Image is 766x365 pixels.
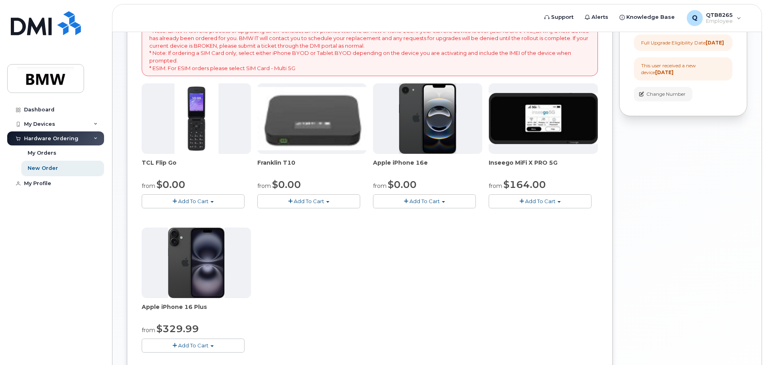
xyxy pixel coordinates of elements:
small: from [142,327,155,334]
span: Employee [706,18,733,24]
img: cut_small_inseego_5G.jpg [489,93,598,144]
img: t10.jpg [257,87,367,150]
span: $0.00 [156,179,185,190]
img: TCL_FLIP_MODE.jpg [174,83,219,154]
div: Full Upgrade Eligibility Date [641,39,724,46]
div: QTB8265 [681,10,747,26]
span: Add To Cart [525,198,555,204]
small: from [142,182,155,190]
span: Support [551,13,573,21]
img: iphone16e.png [399,83,457,154]
span: $0.00 [272,179,301,190]
span: Add To Cart [409,198,440,204]
strong: [DATE] [655,69,674,75]
small: from [489,182,502,190]
strong: [DATE] [706,40,724,46]
span: Add To Cart [178,198,209,204]
span: $164.00 [503,179,546,190]
div: Inseego MiFi X PRO 5G [489,159,598,175]
p: * Note: BMW IT is in the process of upgrading all off-contract BMW phones with the all-new iPhone... [149,27,590,72]
span: $0.00 [388,179,417,190]
span: Change Number [646,91,686,98]
button: Add To Cart [257,194,360,208]
button: Add To Cart [373,194,476,208]
span: Alerts [592,13,608,21]
span: $329.99 [156,323,199,335]
span: Q [692,13,698,23]
button: Add To Cart [142,194,245,208]
div: Apple iPhone 16e [373,159,482,175]
span: Add To Cart [178,342,209,349]
iframe: Messenger Launcher [731,330,760,359]
span: QTB8265 [706,12,733,18]
small: from [373,182,387,190]
a: Support [539,9,579,25]
span: Knowledge Base [626,13,675,21]
small: from [257,182,271,190]
a: Knowledge Base [614,9,680,25]
img: iphone_16_plus.png [168,228,225,298]
button: Change Number [634,87,692,101]
div: Apple iPhone 16 Plus [142,303,251,319]
span: Add To Cart [294,198,324,204]
a: Alerts [579,9,614,25]
div: Franklin T10 [257,159,367,175]
button: Add To Cart [142,339,245,353]
button: Add To Cart [489,194,592,208]
div: This user received a new device [641,62,725,76]
div: TCL Flip Go [142,159,251,175]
